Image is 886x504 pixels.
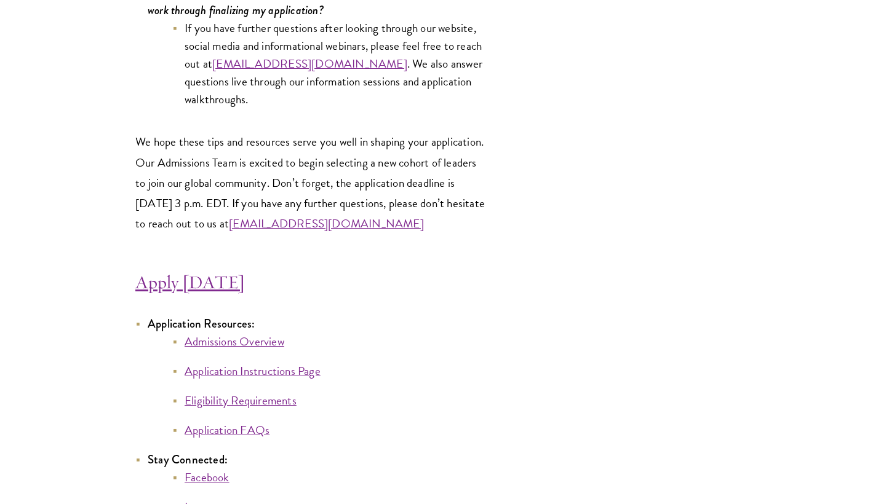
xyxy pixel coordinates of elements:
[185,421,269,439] a: Application FAQs
[185,362,321,380] a: Application Instructions Page
[185,468,229,486] a: Facebook
[148,315,255,332] strong: Application Resources:
[229,215,424,232] a: [EMAIL_ADDRESS][DOMAIN_NAME]
[148,451,228,468] strong: Stay Connected:
[212,55,407,73] a: [EMAIL_ADDRESS][DOMAIN_NAME]
[135,132,486,233] p: We hope these tips and resources serve you well in shaping your application. Our Admissions Team ...
[135,270,245,294] a: Apply [DATE]
[172,19,486,108] li: If you have further questions after looking through our website, social media and informational w...
[185,392,297,409] a: Eligibility Requirements
[185,333,284,350] a: Admissions Overview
